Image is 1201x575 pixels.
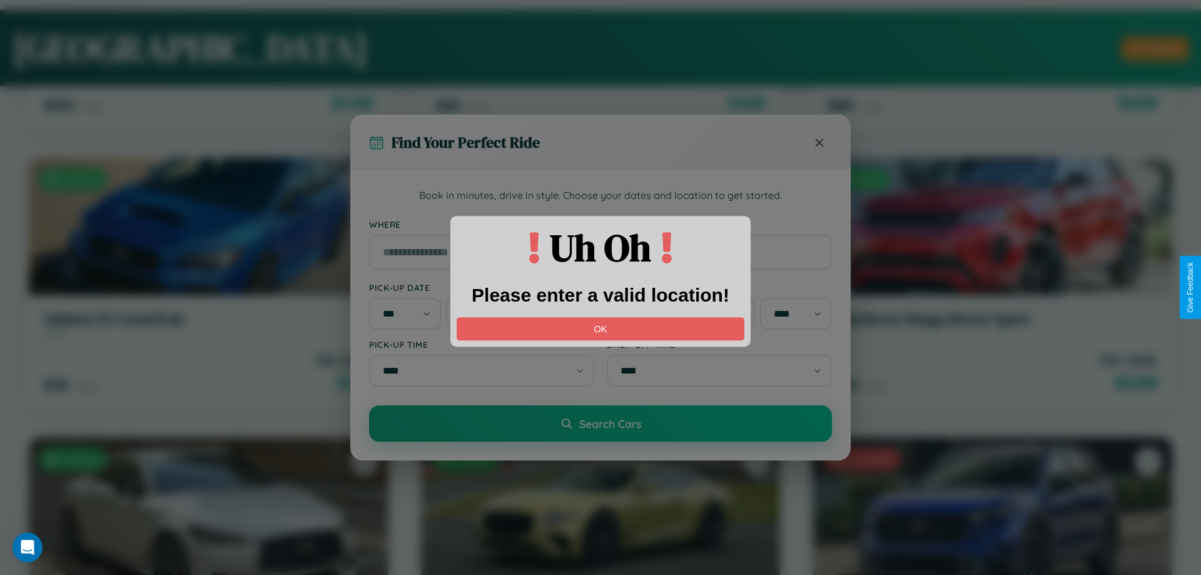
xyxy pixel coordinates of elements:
h3: Find Your Perfect Ride [392,132,540,153]
label: Where [369,219,832,230]
label: Pick-up Time [369,339,594,350]
p: Book in minutes, drive in style. Choose your dates and location to get started. [369,188,832,204]
span: Search Cars [579,417,641,430]
label: Drop-off Date [607,282,832,293]
label: Pick-up Date [369,282,594,293]
label: Drop-off Time [607,339,832,350]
